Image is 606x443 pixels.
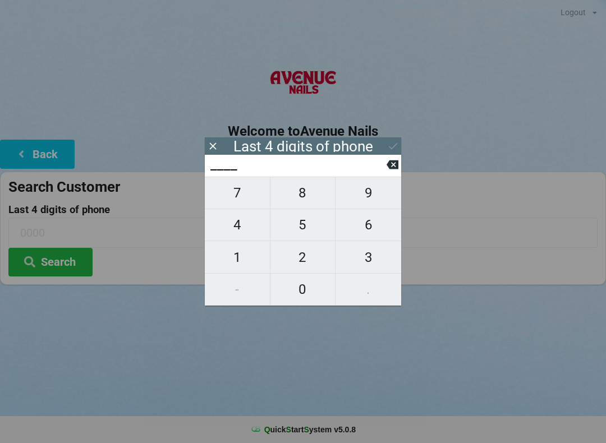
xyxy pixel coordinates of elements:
span: 7 [205,181,270,205]
button: 2 [270,241,336,273]
button: 7 [205,177,270,209]
span: 5 [270,213,336,237]
button: 1 [205,241,270,273]
button: 5 [270,209,336,241]
span: 6 [336,213,401,237]
button: 8 [270,177,336,209]
span: 2 [270,246,336,269]
span: 0 [270,278,336,301]
span: 9 [336,181,401,205]
span: 3 [336,246,401,269]
button: 9 [336,177,401,209]
span: 8 [270,181,336,205]
button: 4 [205,209,270,241]
button: 0 [270,274,336,306]
span: 1 [205,246,270,269]
button: 6 [336,209,401,241]
span: 4 [205,213,270,237]
button: 3 [336,241,401,273]
div: Last 4 digits of phone [233,141,373,152]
